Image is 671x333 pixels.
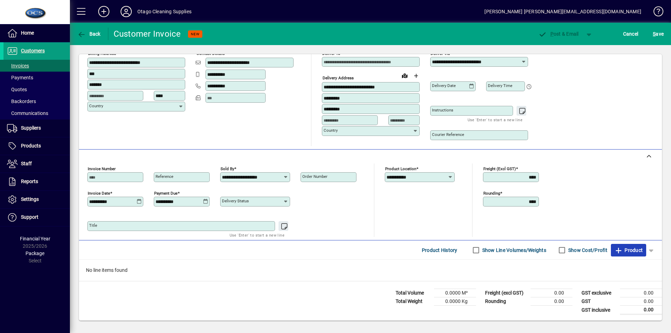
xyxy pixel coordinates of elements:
[3,173,70,190] a: Reports
[88,191,110,196] mat-label: Invoice date
[3,155,70,173] a: Staff
[21,48,45,53] span: Customers
[21,30,34,36] span: Home
[302,174,327,179] mat-label: Order number
[419,244,460,256] button: Product History
[483,166,516,171] mat-label: Freight (excl GST)
[221,166,234,171] mat-label: Sold by
[70,28,108,40] app-page-header-button: Back
[7,63,29,68] span: Invoices
[620,297,662,306] td: 0.00
[422,245,457,256] span: Product History
[483,191,500,196] mat-label: Rounding
[468,116,522,124] mat-hint: Use 'Enter' to start a new line
[21,196,39,202] span: Settings
[137,6,192,17] div: Otago Cleaning Supplies
[7,87,27,92] span: Quotes
[3,72,70,84] a: Payments
[432,132,464,137] mat-label: Courier Reference
[385,166,416,171] mat-label: Product location
[611,244,646,256] button: Product
[324,128,338,133] mat-label: Country
[3,60,70,72] a: Invoices
[7,75,33,80] span: Payments
[550,31,554,37] span: P
[21,161,32,166] span: Staff
[115,5,137,18] button: Profile
[77,31,101,37] span: Back
[578,297,620,306] td: GST
[3,209,70,226] a: Support
[567,247,607,254] label: Show Cost/Profit
[434,289,476,297] td: 0.0000 M³
[114,28,181,39] div: Customer Invoice
[89,223,97,228] mat-label: Title
[79,260,662,281] div: No line items found
[620,306,662,314] td: 0.00
[21,125,41,131] span: Suppliers
[21,179,38,184] span: Reports
[578,306,620,314] td: GST inclusive
[410,70,421,81] button: Choose address
[482,289,531,297] td: Freight (excl GST)
[538,31,579,37] span: ost & Email
[191,32,200,36] span: NEW
[653,28,664,39] span: ave
[7,110,48,116] span: Communications
[481,247,546,254] label: Show Line Volumes/Weights
[21,214,38,220] span: Support
[648,1,662,24] a: Knowledge Base
[432,83,456,88] mat-label: Delivery date
[482,297,531,306] td: Rounding
[432,108,453,113] mat-label: Instructions
[3,107,70,119] a: Communications
[154,191,178,196] mat-label: Payment due
[21,143,41,149] span: Products
[165,45,176,57] a: View on map
[230,231,284,239] mat-hint: Use 'Enter' to start a new line
[222,198,249,203] mat-label: Delivery status
[531,297,572,306] td: 0.00
[392,289,434,297] td: Total Volume
[176,46,187,57] button: Copy to Delivery address
[434,297,476,306] td: 0.0000 Kg
[88,166,116,171] mat-label: Invoice number
[392,297,434,306] td: Total Weight
[623,28,638,39] span: Cancel
[26,251,44,256] span: Package
[614,245,643,256] span: Product
[93,5,115,18] button: Add
[3,137,70,155] a: Products
[399,70,410,81] a: View on map
[3,95,70,107] a: Backorders
[3,120,70,137] a: Suppliers
[3,84,70,95] a: Quotes
[653,31,656,37] span: S
[7,99,36,104] span: Backorders
[156,174,173,179] mat-label: Reference
[484,6,641,17] div: [PERSON_NAME] [PERSON_NAME][EMAIL_ADDRESS][DOMAIN_NAME]
[651,28,665,40] button: Save
[20,236,50,241] span: Financial Year
[620,289,662,297] td: 0.00
[621,28,640,40] button: Cancel
[3,24,70,42] a: Home
[3,191,70,208] a: Settings
[531,289,572,297] td: 0.00
[75,28,102,40] button: Back
[535,28,582,40] button: Post & Email
[578,289,620,297] td: GST exclusive
[488,83,512,88] mat-label: Delivery time
[89,103,103,108] mat-label: Country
